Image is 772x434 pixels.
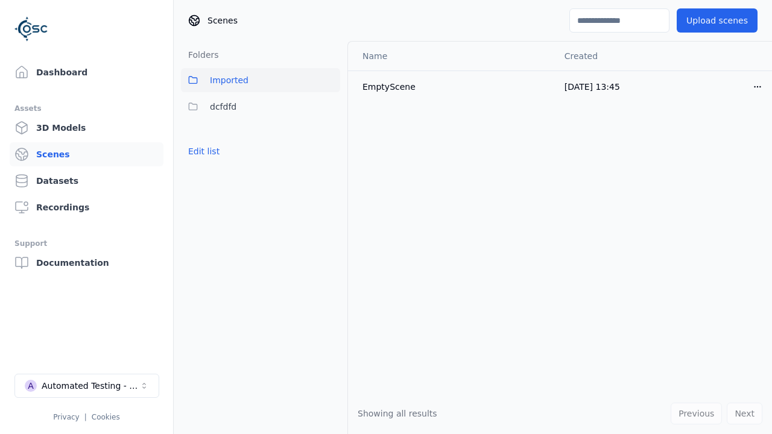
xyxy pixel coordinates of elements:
[181,140,227,162] button: Edit list
[84,413,87,421] span: |
[181,95,340,119] button: dcfdfd
[10,142,163,166] a: Scenes
[677,8,758,33] button: Upload scenes
[14,101,159,116] div: Assets
[181,49,219,61] h3: Folders
[207,14,238,27] span: Scenes
[10,195,163,219] a: Recordings
[14,12,48,46] img: Logo
[10,169,163,193] a: Datasets
[53,413,79,421] a: Privacy
[210,99,236,114] span: dcfdfd
[25,380,37,392] div: A
[14,374,159,398] button: Select a workspace
[42,380,139,392] div: Automated Testing - Playwright
[14,236,159,251] div: Support
[92,413,120,421] a: Cookies
[565,82,620,92] span: [DATE] 13:45
[181,68,340,92] button: Imported
[210,73,248,87] span: Imported
[10,60,163,84] a: Dashboard
[10,251,163,275] a: Documentation
[10,116,163,140] a: 3D Models
[358,409,437,418] span: Showing all results
[362,81,545,93] div: EmptyScene
[555,42,743,71] th: Created
[348,42,555,71] th: Name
